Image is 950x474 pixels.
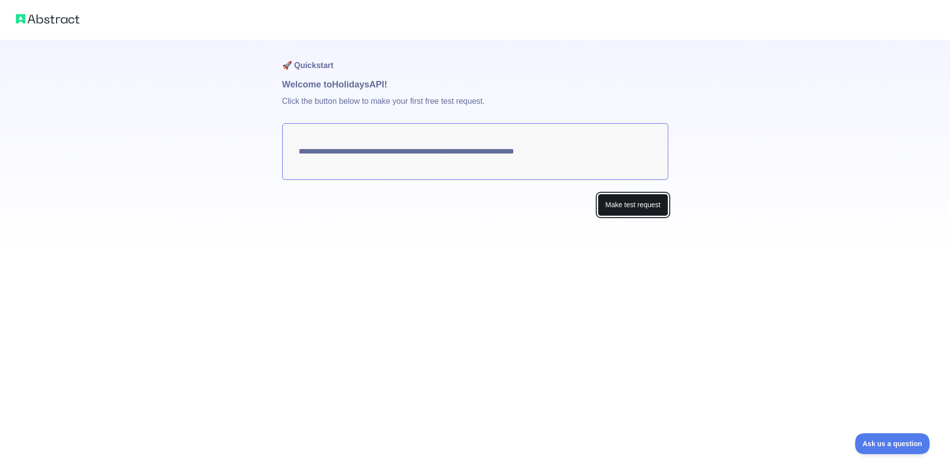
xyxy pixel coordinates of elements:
[855,433,930,454] iframe: Toggle Customer Support
[282,78,668,91] h1: Welcome to Holidays API!
[282,40,668,78] h1: 🚀 Quickstart
[598,194,668,216] button: Make test request
[282,91,668,123] p: Click the button below to make your first free test request.
[16,12,79,26] img: Abstract logo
